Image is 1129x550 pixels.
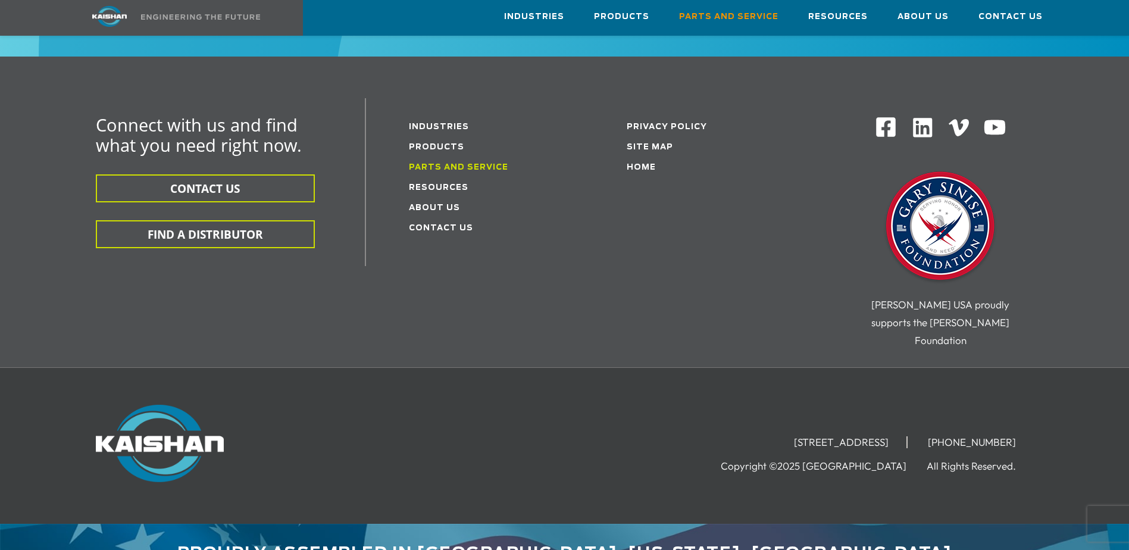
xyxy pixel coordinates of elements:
[627,123,707,131] a: Privacy Policy
[927,460,1034,472] li: All Rights Reserved.
[594,10,649,24] span: Products
[65,6,154,27] img: kaishan logo
[96,174,315,202] button: CONTACT US
[911,116,934,139] img: Linkedin
[409,204,460,212] a: About Us
[627,164,656,171] a: Home
[910,436,1034,448] li: [PHONE_NUMBER]
[721,460,924,472] li: Copyright ©2025 [GEOGRAPHIC_DATA]
[409,224,473,232] a: Contact Us
[949,119,969,136] img: Vimeo
[409,143,464,151] a: Products
[897,10,949,24] span: About Us
[808,1,868,33] a: Resources
[983,116,1006,139] img: Youtube
[409,123,469,131] a: Industries
[627,143,673,151] a: Site Map
[875,116,897,138] img: Facebook
[897,1,949,33] a: About Us
[978,10,1043,24] span: Contact Us
[409,184,468,192] a: Resources
[504,10,564,24] span: Industries
[679,1,778,33] a: Parts and Service
[504,1,564,33] a: Industries
[96,113,302,157] span: Connect with us and find what you need right now.
[96,220,315,248] button: FIND A DISTRIBUTOR
[141,14,260,20] img: Engineering the future
[679,10,778,24] span: Parts and Service
[96,405,224,482] img: Kaishan
[871,298,1009,346] span: [PERSON_NAME] USA proudly supports the [PERSON_NAME] Foundation
[594,1,649,33] a: Products
[881,168,1000,287] img: Gary Sinise Foundation
[978,1,1043,33] a: Contact Us
[808,10,868,24] span: Resources
[776,436,908,448] li: [STREET_ADDRESS]
[409,164,508,171] a: Parts and service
